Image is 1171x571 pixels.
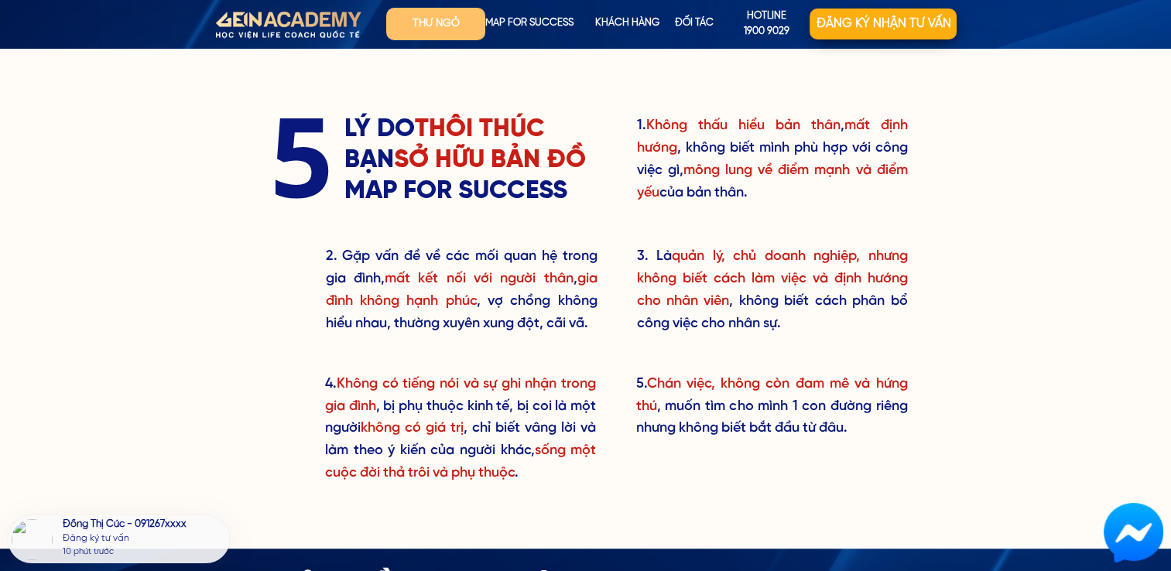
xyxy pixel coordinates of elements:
[484,9,575,39] p: map for success
[325,374,596,508] h3: 4. , bị phụ thuộc kinh tế, bị coi là một người , chỉ biết vâng lời và làm theo ý kiến của người k...
[63,545,114,559] div: 10 phút trước
[659,9,730,39] p: Đối tác
[394,147,586,173] span: SỞ HỮU BẢN ĐỒ
[646,118,841,133] span: Không thấu hiểu bản thân
[325,377,596,414] span: Không có tiếng nói và sự ghi nhận trong gia đình
[637,115,908,204] h3: 1. , , không biết mình phù hợp với công việc gì, của bản thân.
[344,115,597,207] h3: LÝ DO BẠN MAP FOR SUCCESS
[63,519,226,532] div: Đồng Thị Cúc - 091267xxxx
[415,116,545,142] span: THÔI THÚC
[590,9,666,39] p: KHÁCH HÀNG
[361,421,464,436] span: không có giá trị
[63,532,226,545] div: Đăng ký tư vấn
[724,9,810,41] p: hotline 1900 9029
[259,88,344,221] h3: 5
[636,377,908,414] span: Chán việc, không còn đam mê và hứng thú
[326,246,597,335] h3: 2. Gặp vấn đề về các mối quan hệ trong gia đình, , , vợ chồng không hiểu nhau, thường xuyên xung ...
[385,272,574,286] span: mất kết nối với người thân
[637,249,908,309] span: quản lý, chủ doanh nghiệp, nhưng không biết cách làm việc và định hướng cho nhân viên
[386,8,485,40] p: Thư ngỏ
[724,9,810,39] a: hotline1900 9029
[636,374,908,440] h3: 5. , muốn tìm cho mình 1 con đường riêng nhưng không biết bắt đầu từ đâu.
[637,246,908,335] h3: 3. Là , không biết cách phân bổ công việc cho nhân sự.
[810,9,957,39] p: Đăng ký nhận tư vấn
[637,163,908,200] span: mông lung về điểm mạnh và điểm yếu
